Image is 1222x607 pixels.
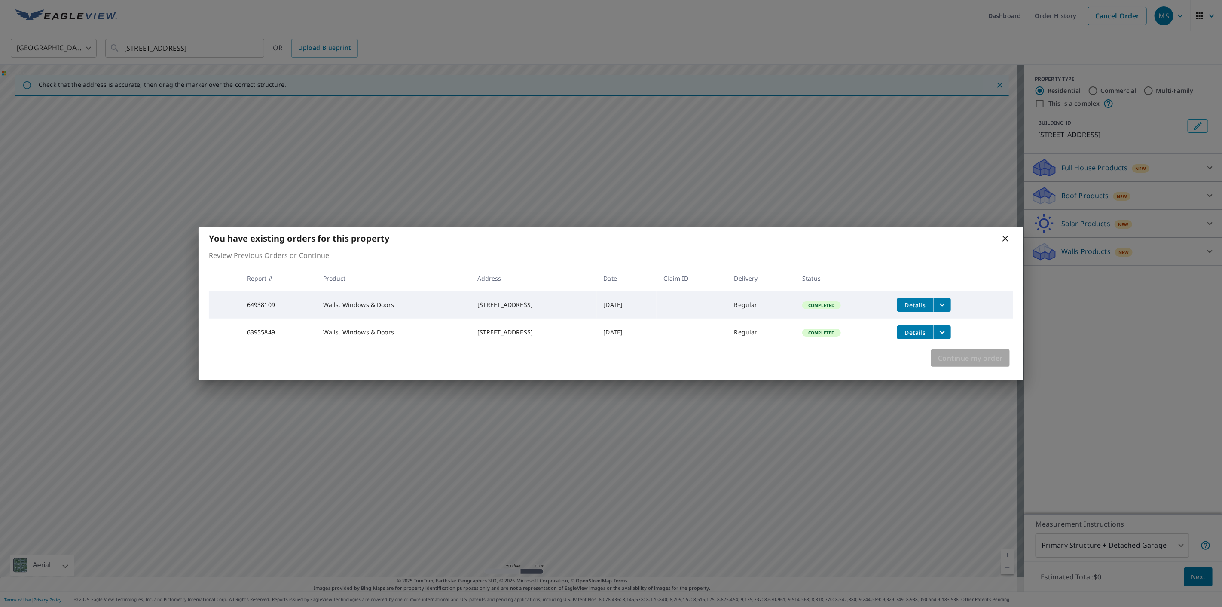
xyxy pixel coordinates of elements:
th: Report # [240,266,316,291]
span: Completed [803,330,840,336]
td: 64938109 [240,291,316,319]
span: Completed [803,302,840,308]
button: filesDropdownBtn-64938109 [933,298,951,312]
button: filesDropdownBtn-63955849 [933,325,951,339]
span: Details [902,328,928,337]
span: Continue my order [938,352,1003,364]
span: Details [902,301,928,309]
th: Date [597,266,657,291]
td: [DATE] [597,291,657,319]
div: [STREET_ADDRESS] [477,300,590,309]
th: Product [316,266,470,291]
th: Claim ID [657,266,727,291]
th: Status [795,266,890,291]
th: Delivery [727,266,796,291]
td: 63955849 [240,319,316,346]
td: Walls, Windows & Doors [316,291,470,319]
th: Address [470,266,597,291]
td: Regular [727,319,796,346]
td: [DATE] [597,319,657,346]
div: [STREET_ADDRESS] [477,328,590,337]
button: Continue my order [931,349,1010,367]
td: Regular [727,291,796,319]
b: You have existing orders for this property [209,233,389,244]
button: detailsBtn-63955849 [897,325,933,339]
td: Walls, Windows & Doors [316,319,470,346]
button: detailsBtn-64938109 [897,298,933,312]
p: Review Previous Orders or Continue [209,250,1013,261]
